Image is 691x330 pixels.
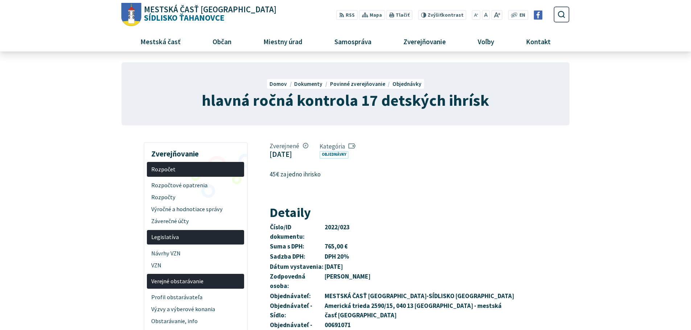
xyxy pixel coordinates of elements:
[147,144,244,159] h3: Zverejňovanie
[519,12,525,19] span: EN
[482,10,490,20] button: Nastaviť pôvodnú veľkosť písma
[359,10,385,20] a: Mapa
[147,292,244,304] a: Profil obstarávateľa
[513,32,564,51] a: Kontakt
[325,252,349,260] strong: DPH 20%
[321,32,385,51] a: Samospráva
[392,80,421,87] a: Objednávky
[151,259,240,271] span: VZN
[260,32,305,51] span: Miestny úrad
[336,10,358,20] a: RSS
[370,12,382,19] span: Mapa
[332,32,374,51] span: Samospráva
[330,80,392,87] a: Povinné zverejňovanie
[270,272,324,291] th: Zodpovedná osoba:
[147,215,244,227] a: Záverečné účty
[199,32,244,51] a: Občan
[325,321,351,329] strong: 00691071
[210,32,234,51] span: Občan
[428,12,464,18] span: kontrast
[250,32,316,51] a: Miestny úrad
[151,203,240,215] span: Výročné a hodnotiace správy
[270,142,308,150] span: Zverejnené
[523,32,554,51] span: Kontakt
[270,291,324,301] th: Objednávateľ:
[465,32,507,51] a: Voľby
[151,215,240,227] span: Záverečné účty
[147,304,244,316] a: Výzvy a výberové konania
[475,32,497,51] span: Voľby
[390,32,459,51] a: Zverejňovanie
[151,163,240,175] span: Rozpočet
[202,90,489,110] span: hlavná ročná kontrola 17 detských ihrísk
[400,32,448,51] span: Zverejňovanie
[325,223,350,231] strong: 2022/023
[325,292,514,300] strong: MESTSKÁ ČASŤ [GEOGRAPHIC_DATA]-SÍDLISKO [GEOGRAPHIC_DATA]
[147,316,244,327] a: Obstarávanie, info
[418,10,466,20] button: Zvýšiťkontrast
[325,242,347,250] strong: 765,00 €
[151,179,240,191] span: Rozpočtové opatrenia
[491,10,502,20] button: Zväčšiť veľkosť písma
[122,3,276,26] a: Logo Sídlisko Ťahanovce, prejsť na domovskú stránku.
[147,259,244,271] a: VZN
[270,262,324,272] th: Dátum vystavenia:
[428,12,442,18] span: Zvýšiť
[294,80,322,87] span: Dokumenty
[270,222,324,242] th: Číslo/ID dokumentu:
[270,252,324,262] th: Sadzba DPH:
[151,304,240,316] span: Výzvy a výberové konania
[122,3,141,26] img: Prejsť na domovskú stránku
[147,230,244,245] a: Legislatíva
[320,142,356,150] span: Kategória
[270,301,324,320] th: Objednávateľ - Sídlo:
[147,203,244,215] a: Výročné a hodnotiace správy
[151,316,240,327] span: Obstarávanie, info
[127,32,194,51] a: Mestská časť
[325,272,370,280] strong: [PERSON_NAME]
[325,302,502,319] strong: Americká trieda 2590/15, 040 13 [GEOGRAPHIC_DATA] - mestská časť [GEOGRAPHIC_DATA]
[151,247,240,259] span: Návrhy VZN
[270,205,514,220] h2: Detaily
[472,10,481,20] button: Zmenšiť veľkosť písma
[270,242,324,252] th: Suma s DPH:
[330,80,385,87] span: Povinné zverejňovanie
[137,32,183,51] span: Mestská časť
[144,5,276,14] span: Mestská časť [GEOGRAPHIC_DATA]
[147,162,244,177] a: Rozpočet
[325,263,343,271] strong: [DATE]
[151,292,240,304] span: Profil obstarávateľa
[320,151,349,159] a: Objednávky
[147,274,244,289] a: Verejné obstarávanie
[270,80,294,87] a: Domov
[386,10,412,20] button: Tlačiť
[151,191,240,203] span: Rozpočty
[147,191,244,203] a: Rozpočty
[518,12,527,19] a: EN
[147,247,244,259] a: Návrhy VZN
[151,275,240,287] span: Verejné obstarávanie
[151,231,240,243] span: Legislatíva
[534,11,543,20] img: Prejsť na Facebook stránku
[346,12,355,19] span: RSS
[270,170,514,179] p: 45€ za jedno ihrisko
[270,80,287,87] span: Domov
[270,150,308,159] figcaption: [DATE]
[147,179,244,191] a: Rozpočtové opatrenia
[141,5,277,22] span: Sídlisko Ťahanovce
[294,80,330,87] a: Dokumenty
[396,12,410,18] span: Tlačiť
